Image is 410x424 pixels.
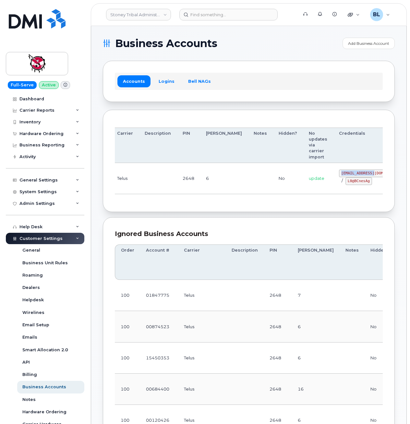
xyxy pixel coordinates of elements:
[115,343,140,374] td: 100
[365,374,395,405] td: No
[292,280,340,311] td: 7
[264,374,292,405] td: 2648
[115,244,140,280] th: Order
[365,311,395,342] td: No
[343,38,395,49] a: Add Business Account
[248,128,273,163] th: Notes
[226,244,264,280] th: Description
[183,75,216,87] a: Bell NAGs
[178,311,226,342] td: Telus
[292,244,340,280] th: [PERSON_NAME]
[292,343,340,374] td: 6
[178,374,226,405] td: Telus
[365,343,395,374] td: No
[264,343,292,374] td: 2648
[264,244,292,280] th: PIN
[153,75,180,87] a: Logins
[115,39,217,48] span: Business Accounts
[264,280,292,311] td: 2648
[178,244,226,280] th: Carrier
[309,176,324,181] span: update
[115,311,140,342] td: 100
[200,128,248,163] th: [PERSON_NAME]
[273,128,303,163] th: Hidden?
[200,163,248,194] td: 6
[342,178,343,183] span: /
[117,75,151,87] a: Accounts
[292,311,340,342] td: 6
[177,163,200,194] td: 2648
[140,311,178,342] td: 00874523
[140,244,178,280] th: Account #
[115,374,140,405] td: 100
[178,343,226,374] td: Telus
[273,163,303,194] td: No
[340,244,365,280] th: Notes
[365,280,395,311] td: No
[140,280,178,311] td: 01847775
[292,374,340,405] td: 16
[111,128,139,163] th: Carrier
[382,396,405,419] iframe: Messenger Launcher
[345,177,372,185] code: L0@BCnesAg
[140,343,178,374] td: 15450353
[177,128,200,163] th: PIN
[111,163,139,194] td: Telus
[140,374,178,405] td: 00684400
[115,229,383,239] div: Ignored Business Accounts
[303,128,333,163] th: No updates via carrier import
[139,128,177,163] th: Description
[365,244,395,280] th: Hidden?
[115,280,140,311] td: 100
[178,280,226,311] td: Telus
[264,311,292,342] td: 2648
[339,169,405,177] code: [EMAIL_ADDRESS][DOMAIN_NAME]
